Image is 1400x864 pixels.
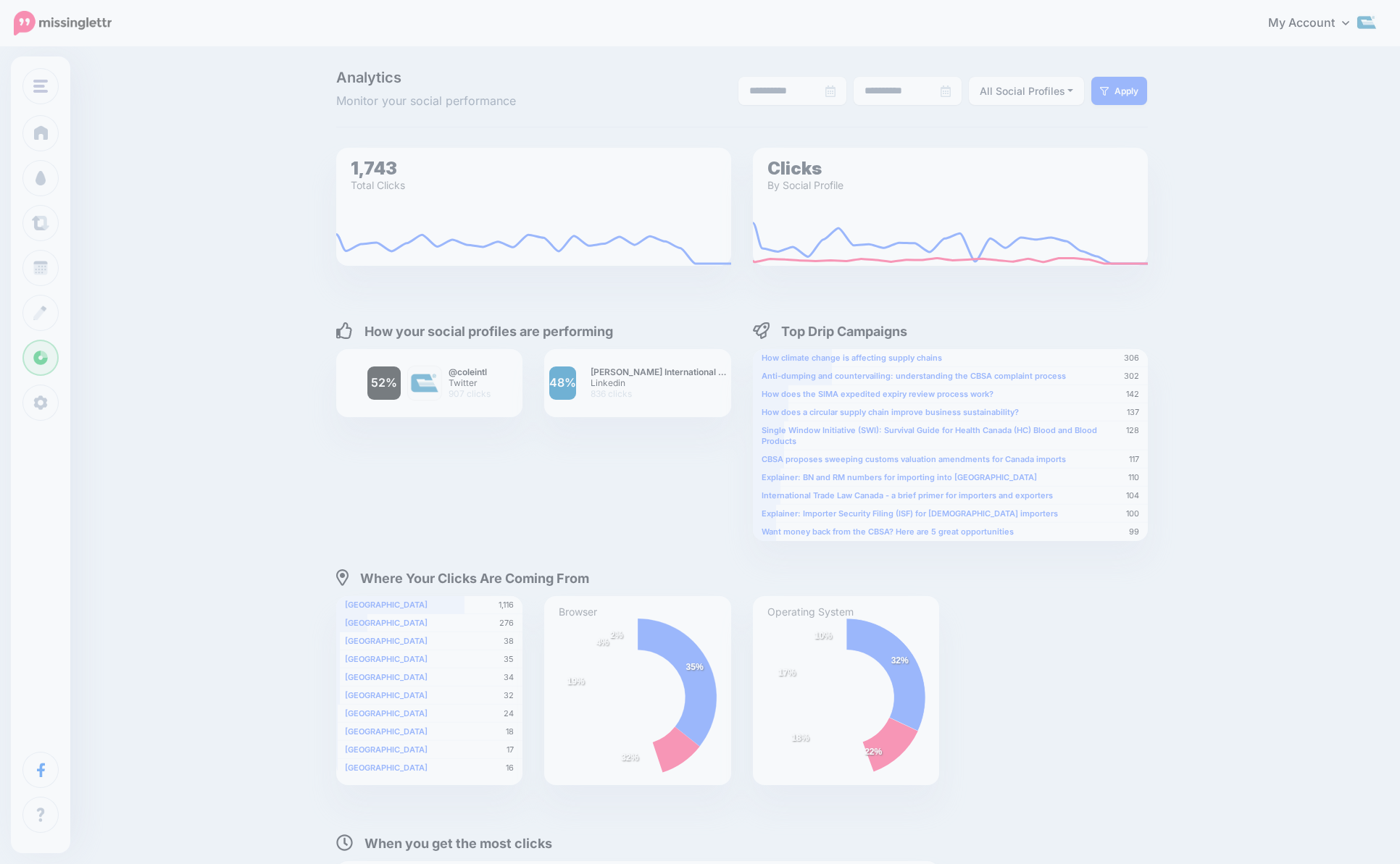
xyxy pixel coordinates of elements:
[762,472,1037,482] b: Explainer: BN and RM numbers for importing into [GEOGRAPHIC_DATA]
[1126,425,1139,436] span: 128
[969,77,1085,105] button: All Social Profiles
[345,636,428,646] b: [GEOGRAPHIC_DATA]
[345,745,428,755] b: [GEOGRAPHIC_DATA]
[504,654,514,665] span: 35
[504,672,514,683] span: 34
[1127,407,1139,418] span: 137
[504,708,514,719] span: 24
[336,92,592,111] span: Monitor your social performance
[345,600,428,610] b: [GEOGRAPHIC_DATA]
[507,745,514,755] span: 17
[753,322,908,340] h4: Top Drip Campaigns
[14,11,112,35] img: Missinglettr
[336,834,553,852] h4: When you get the most clicks
[351,157,397,178] text: 1,743
[506,763,514,773] span: 16
[591,388,726,399] span: 836 clicks
[345,618,428,628] b: [GEOGRAPHIC_DATA]
[351,178,405,190] text: Total Clicks
[591,377,726,388] span: Linkedin
[345,672,428,682] b: [GEOGRAPHIC_DATA]
[499,618,514,629] span: 276
[336,569,590,587] h4: Where Your Clicks Are Coming From
[762,508,1058,519] b: Explainer: Importer Security Filing (ISF) for [DEMOGRAPHIC_DATA] importers
[559,605,597,617] text: Browser
[408,366,441,400] img: pJGyh5iQ-9339.jpg
[367,366,401,400] a: 52%
[762,454,1066,464] b: CBSA proposes sweeping customs valuation amendments for Canada imports
[504,690,514,701] span: 32
[762,527,1014,537] b: Want money back from the CBSA? Here are 5 great opportunities
[449,366,491,377] b: @coleintl
[767,157,822,178] text: Clicks
[1124,353,1139,364] span: 306
[1254,6,1378,41] a: My Account
[762,353,942,363] b: How climate change is affecting supply chains
[336,70,592,85] span: Analytics
[345,726,428,737] b: [GEOGRAPHIC_DATA]
[1126,389,1139,400] span: 142
[762,425,1097,446] b: Single Window Initiative (SWI): Survival Guide for Health Canada (HC) Blood and Blood Products
[591,366,726,377] b: [PERSON_NAME] International …
[33,80,48,93] img: menu.png
[345,763,428,773] b: [GEOGRAPHIC_DATA]
[1129,527,1139,537] span: 99
[1091,77,1147,105] button: Apply
[1129,454,1139,465] span: 117
[345,708,428,718] b: [GEOGRAPHIC_DATA]
[1124,371,1139,382] span: 302
[1126,490,1139,501] span: 104
[506,726,514,737] span: 18
[499,600,514,611] span: 1,116
[1126,508,1139,519] span: 100
[767,178,843,190] text: By Social Profile
[449,388,491,399] span: 907 clicks
[762,371,1066,381] b: Anti-dumping and countervailing: understanding the CBSA complaint process
[504,636,514,647] span: 38
[980,83,1065,100] div: All Social Profiles
[449,377,491,388] span: Twitter
[762,490,1053,500] b: International Trade Law Canada - a brief primer for importers and exporters
[1128,472,1139,483] span: 110
[345,690,428,700] b: [GEOGRAPHIC_DATA]
[336,322,614,340] h4: How your social profiles are performing
[345,654,428,664] b: [GEOGRAPHIC_DATA]
[762,407,1019,417] b: How does a circular supply chain improve business sustainability?
[762,389,993,399] b: How does the SIMA expedited expiry review process work?
[549,366,576,400] a: 48%
[767,605,854,618] text: Operating System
